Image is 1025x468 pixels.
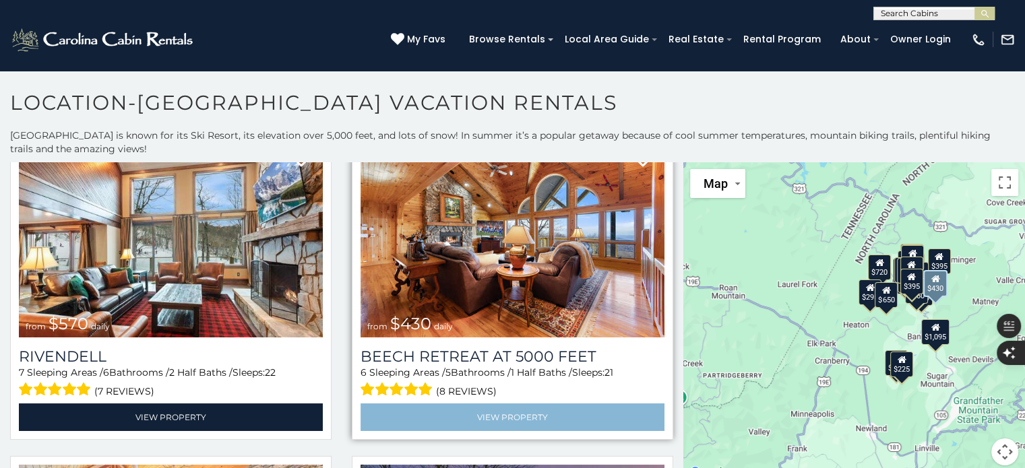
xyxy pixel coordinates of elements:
[169,366,232,378] span: 2 Half Baths /
[19,366,323,400] div: Sleeping Areas / Bathrooms / Sleeps:
[434,321,453,331] span: daily
[884,350,907,376] div: $240
[49,314,88,333] span: $570
[971,32,986,47] img: phone-regular-white.png
[737,29,828,50] a: Rental Program
[19,134,323,337] a: Rivendell from $570 daily
[391,32,449,47] a: My Favs
[690,169,745,198] button: Change map style
[361,403,664,431] a: View Property
[445,366,451,378] span: 5
[10,26,197,53] img: White-1-2.png
[361,366,664,400] div: Sleeping Areas / Bathrooms / Sleeps:
[367,321,387,331] span: from
[900,244,923,269] div: $325
[834,29,877,50] a: About
[900,257,923,282] div: $180
[859,279,881,305] div: $295
[991,438,1018,465] button: Map camera controls
[927,248,950,274] div: $395
[19,403,323,431] a: View Property
[923,270,948,297] div: $430
[901,245,924,271] div: $240
[361,134,664,337] a: Beech Retreat at 5000 Feet from $430 daily
[265,366,276,378] span: 22
[875,282,898,308] div: $650
[19,366,24,378] span: 7
[896,258,919,283] div: $335
[390,314,431,333] span: $430
[26,321,46,331] span: from
[883,29,958,50] a: Owner Login
[558,29,656,50] a: Local Area Guide
[511,366,572,378] span: 1 Half Baths /
[893,258,916,283] div: $425
[361,134,664,337] img: Beech Retreat at 5000 Feet
[19,347,323,366] a: Rivendell
[1000,32,1015,47] img: mail-regular-white.png
[103,366,109,378] span: 6
[462,29,552,50] a: Browse Rentals
[91,321,110,331] span: daily
[662,29,731,50] a: Real Estate
[890,352,912,377] div: $225
[921,319,950,345] div: $1,095
[94,382,154,400] span: (7 reviews)
[361,366,367,378] span: 6
[19,134,323,337] img: Rivendell
[407,32,445,46] span: My Favs
[704,176,728,191] span: Map
[894,257,917,283] div: $425
[867,255,890,280] div: $720
[991,169,1018,196] button: Toggle fullscreen view
[361,347,664,366] a: Beech Retreat at 5000 Feet
[900,269,923,294] div: $395
[604,366,613,378] span: 21
[436,382,497,400] span: (8 reviews)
